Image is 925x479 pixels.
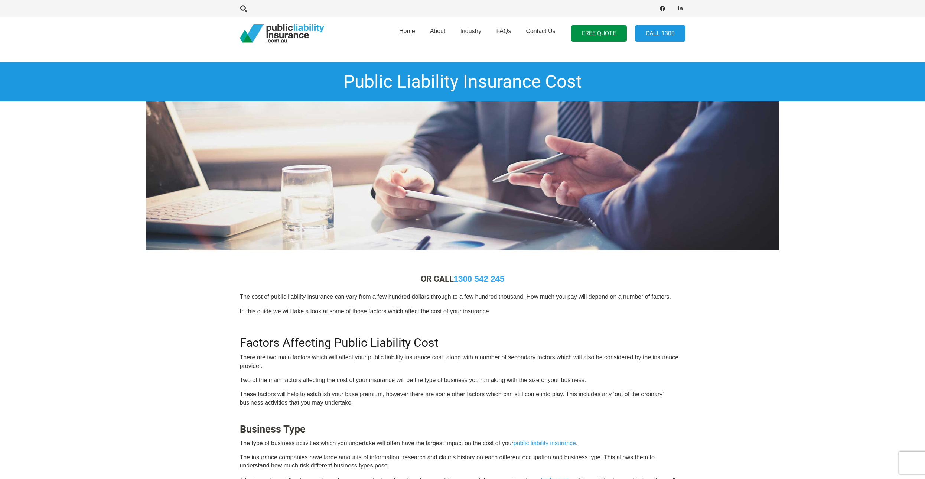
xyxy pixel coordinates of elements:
[657,3,668,14] a: Facebook
[675,3,685,14] a: LinkedIn
[496,28,511,34] span: FAQs
[635,25,685,42] a: Call 1300
[240,353,685,370] p: There are two main factors which will affect your public liability insurance cost, along with a n...
[240,327,685,350] h2: Factors Affecting Public Liability Cost
[237,5,251,12] a: Search
[421,274,505,284] strong: OR CALL
[240,376,685,384] p: Two of the main factors affecting the cost of your insurance will be the type of business you run...
[240,390,685,407] p: These factors will help to establish your base premium, however there are some other factors whic...
[526,28,555,34] span: Contact Us
[489,14,518,52] a: FAQs
[514,440,576,446] a: public liability insurance
[240,453,685,470] p: The insurance companies have large amounts of information, research and claims history on each di...
[430,28,446,34] span: About
[571,25,627,42] a: FREE QUOTE
[240,439,685,447] p: The type of business activities which you undertake will often have the largest impact on the cos...
[146,101,779,250] img: Public liability Insurance Cost
[399,28,415,34] span: Home
[460,28,481,34] span: Industry
[518,14,563,52] a: Contact Us
[240,307,685,315] p: In this guide we will take a look at some of those factors which affect the cost of your insurance.
[454,274,505,284] a: 1300 542 245
[240,293,685,301] p: The cost of public liability insurance can vary from a few hundred dollars through to a few hundr...
[423,14,453,52] a: About
[453,14,489,52] a: Industry
[240,423,306,435] strong: Business Type
[392,14,423,52] a: Home
[240,24,324,43] a: pli_logotransparent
